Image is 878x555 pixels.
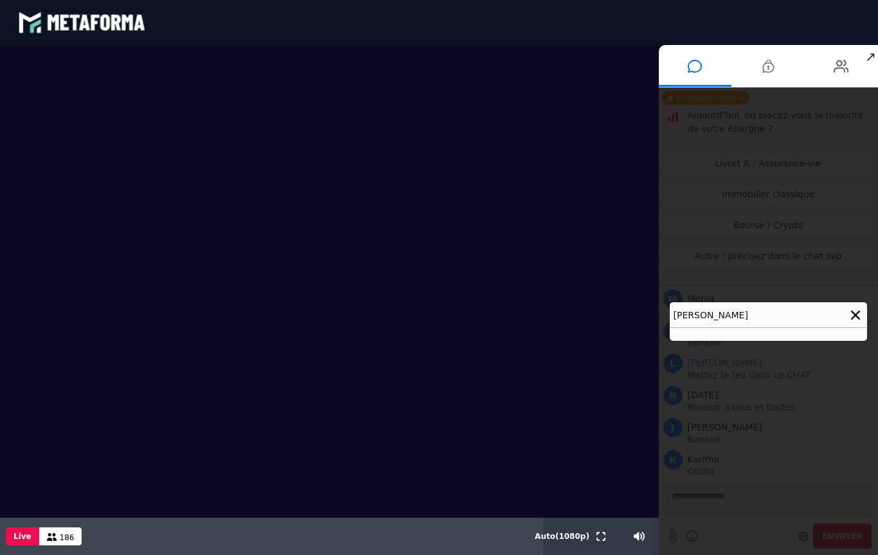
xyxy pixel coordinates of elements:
span: ↗ [863,45,878,68]
span: 186 [60,533,75,542]
span: Auto ( 1080 p) [535,532,589,541]
button: Auto(1080p) [532,518,592,555]
button: Live [6,527,39,545]
h4: [PERSON_NAME] [670,302,867,328]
